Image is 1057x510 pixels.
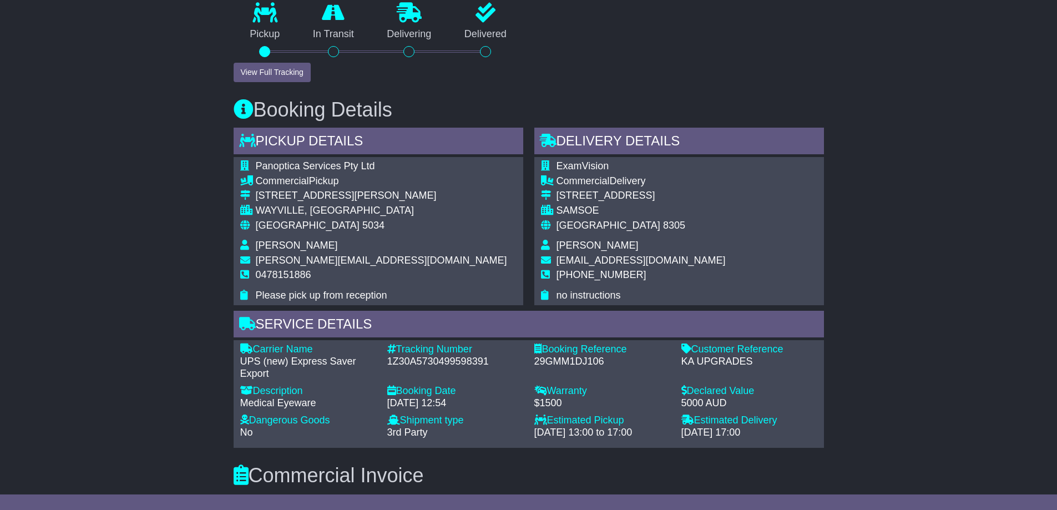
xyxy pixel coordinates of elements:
h3: Booking Details [234,99,824,121]
span: [PHONE_NUMBER] [557,269,646,280]
div: [DATE] 12:54 [387,397,523,410]
div: Estimated Delivery [681,415,817,427]
div: [STREET_ADDRESS][PERSON_NAME] [256,190,507,202]
div: [DATE] 13:00 to 17:00 [534,427,670,439]
p: Delivering [371,28,448,41]
div: Warranty [534,385,670,397]
div: Declared Value [681,385,817,397]
div: Service Details [234,311,824,341]
div: Medical Eyeware [240,397,376,410]
span: [GEOGRAPHIC_DATA] [256,220,360,231]
span: Commercial [557,175,610,186]
div: [STREET_ADDRESS] [557,190,726,202]
div: Booking Reference [534,344,670,356]
div: UPS (new) Express Saver Export [240,356,376,380]
div: [DATE] 17:00 [681,427,817,439]
span: No [240,427,253,438]
span: 8305 [663,220,685,231]
span: 5034 [362,220,385,231]
div: Delivery [557,175,726,188]
div: Reason For Export: Repair [234,493,824,505]
span: [PERSON_NAME] [557,240,639,251]
span: 0478151886 [256,269,311,280]
h3: Commercial Invoice [234,464,824,487]
div: WAYVILLE, [GEOGRAPHIC_DATA] [256,205,507,217]
div: Pickup [256,175,507,188]
span: ExamVision [557,160,609,171]
div: Carrier Name [240,344,376,356]
span: Panoptica Services Pty Ltd [256,160,375,171]
div: 1Z30A5730499598391 [387,356,523,368]
p: In Transit [296,28,371,41]
span: [GEOGRAPHIC_DATA] [557,220,660,231]
span: 3rd Party [387,427,428,438]
div: 5000 AUD [681,397,817,410]
p: Delivered [448,28,523,41]
div: Dangerous Goods [240,415,376,427]
div: Description [240,385,376,397]
div: Booking Date [387,385,523,397]
div: Delivery Details [534,128,824,158]
div: Customer Reference [681,344,817,356]
button: View Full Tracking [234,63,311,82]
div: $1500 [534,397,670,410]
span: [PERSON_NAME] [256,240,338,251]
span: no instructions [557,290,621,301]
div: Estimated Pickup [534,415,670,427]
div: Shipment type [387,415,523,427]
span: Commercial [256,175,309,186]
div: Tracking Number [387,344,523,356]
span: Please pick up from reception [256,290,387,301]
div: SAMSOE [557,205,726,217]
div: Pickup Details [234,128,523,158]
p: Pickup [234,28,297,41]
div: KA UPGRADES [681,356,817,368]
div: 29GMM1DJ106 [534,356,670,368]
span: [EMAIL_ADDRESS][DOMAIN_NAME] [557,255,726,266]
span: [PERSON_NAME][EMAIL_ADDRESS][DOMAIN_NAME] [256,255,507,266]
